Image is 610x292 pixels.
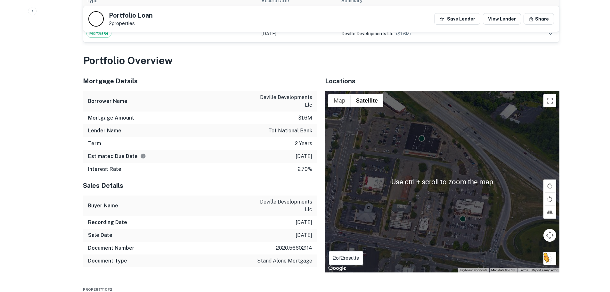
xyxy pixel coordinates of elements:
[327,264,348,272] a: Open this area in Google Maps (opens a new window)
[83,288,112,291] span: Property 1 of 2
[88,219,127,226] h6: Recording Date
[298,165,312,173] p: 2.70%
[276,244,312,252] p: 2020.56602114
[88,97,127,105] h6: Borrower Name
[396,31,411,36] span: ($ 1.6M )
[296,231,312,239] p: [DATE]
[578,241,610,271] iframe: Chat Widget
[543,94,556,107] button: Toggle fullscreen view
[545,28,556,39] button: expand row
[543,179,556,192] button: Rotate map clockwise
[543,206,556,219] button: Tilt map
[88,231,112,239] h6: Sale Date
[83,181,317,190] h5: Sales Details
[460,268,487,272] button: Keyboard shortcuts
[88,202,118,210] h6: Buyer Name
[83,76,317,86] h5: Mortgage Details
[140,153,146,159] svg: Estimate is based on a standard schedule for this type of loan.
[88,257,127,265] h6: Document Type
[524,13,554,25] button: Share
[532,268,557,272] a: Report a map error
[109,12,153,19] h5: Portfolio Loan
[87,30,111,37] span: Mortgage
[483,13,521,25] a: View Lender
[298,114,312,122] p: $1.6m
[295,140,312,147] p: 2 years
[434,13,480,25] button: Save Lender
[88,127,121,135] h6: Lender Name
[88,165,121,173] h6: Interest Rate
[491,268,515,272] span: Map data ©2025
[351,94,383,107] button: Show satellite imagery
[333,254,359,262] p: 2 of 2 results
[519,268,528,272] a: Terms (opens in new tab)
[543,193,556,205] button: Rotate map counterclockwise
[257,257,312,265] p: stand alone mortgage
[296,219,312,226] p: [DATE]
[325,76,559,86] h5: Locations
[268,127,312,135] p: tcf national bank
[83,53,559,68] h3: Portfolio Overview
[109,21,153,26] p: 2 properties
[341,31,394,36] span: deville developments llc
[255,94,312,109] p: deville developments llc
[88,153,146,160] h6: Estimated Due Date
[88,114,134,122] h6: Mortgage Amount
[255,198,312,213] p: deville developments llc
[296,153,312,160] p: [DATE]
[88,140,101,147] h6: Term
[328,94,351,107] button: Show street map
[258,25,338,42] td: [DATE]
[543,252,556,265] button: Drag Pegman onto the map to open Street View
[543,229,556,242] button: Map camera controls
[327,264,348,272] img: Google
[88,244,134,252] h6: Document Number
